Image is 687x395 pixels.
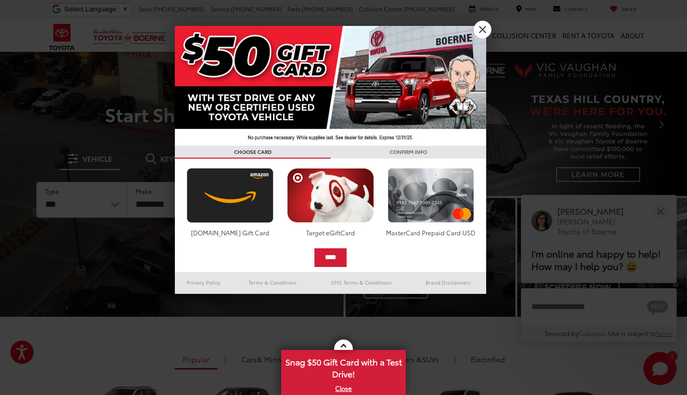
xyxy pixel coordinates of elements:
span: Snag $50 Gift Card with a Test Drive! [282,351,405,383]
a: Privacy Policy [175,276,233,289]
h3: CONFIRM INFO [331,146,486,159]
a: Terms & Conditions [233,276,312,289]
img: amazoncard.png [184,168,276,223]
img: mastercard.png [385,168,477,223]
a: Brand Disclaimers [410,276,486,289]
div: Target eGiftCard [284,228,376,237]
img: targetcard.png [284,168,376,223]
img: 42635_top_851395.jpg [175,26,486,146]
div: [DOMAIN_NAME] Gift Card [184,228,276,237]
h3: CHOOSE CARD [175,146,331,159]
a: SMS Terms & Conditions [312,276,410,289]
div: MasterCard Prepaid Card USD [385,228,477,237]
